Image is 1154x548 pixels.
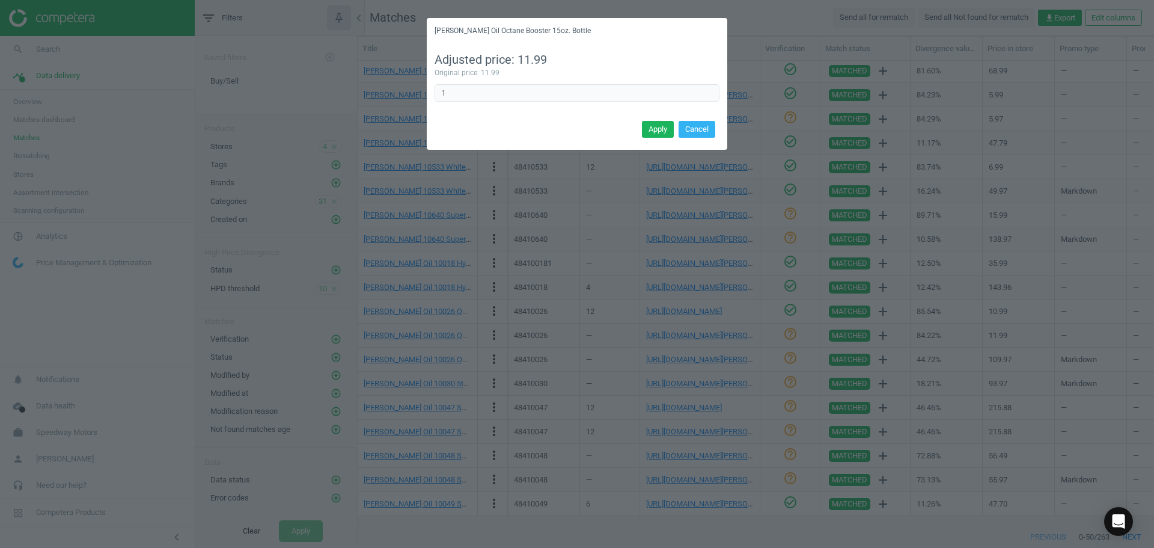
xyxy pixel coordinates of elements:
[1104,507,1133,536] div: Open Intercom Messenger
[435,52,719,69] div: Adjusted price: 11.99
[435,68,719,78] div: Original price: 11.99
[642,121,674,138] button: Apply
[435,84,719,102] input: Enter correct coefficient
[435,26,591,36] h5: [PERSON_NAME] Oil Octane Booster 15oz. Bottle
[679,121,715,138] button: Cancel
